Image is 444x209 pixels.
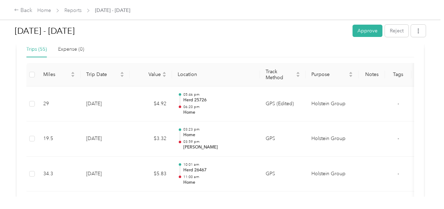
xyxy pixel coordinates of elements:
p: [PERSON_NAME] [183,144,254,151]
p: 11:00 am [183,175,254,179]
p: Home [183,132,254,138]
p: 06:20 pm [183,104,254,109]
a: Reports [64,7,82,13]
th: Tags [385,63,411,87]
h1: Aug 1 - 31, 2025 [15,23,348,39]
span: Purpose [311,71,347,77]
th: Miles [38,63,81,87]
span: Trip Date [86,71,119,77]
td: $4.92 [130,87,172,122]
span: caret-up [296,71,300,75]
th: Value [130,63,172,87]
button: Reject [385,25,408,37]
span: caret-down [296,74,300,78]
td: 29 [38,87,81,122]
span: Miles [43,71,69,77]
span: caret-up [349,71,353,75]
span: caret-down [349,74,353,78]
td: [DATE] [81,121,130,157]
span: caret-down [162,74,166,78]
iframe: Everlance-gr Chat Button Frame [405,170,444,209]
td: [DATE] [81,87,130,122]
span: caret-up [120,71,124,75]
span: caret-down [120,74,124,78]
td: Holstein Group [306,157,359,192]
p: Herd 25726 [183,97,254,103]
p: Home [183,109,254,116]
td: GPS [260,121,306,157]
th: Track Method [260,63,306,87]
p: Home [183,179,254,186]
p: 03:23 pm [183,127,254,132]
td: 19.5 [38,121,81,157]
span: [DATE] - [DATE] [95,7,130,14]
td: Holstein Group [306,87,359,122]
td: [DATE] [81,157,130,192]
span: - [398,135,399,141]
p: Herd 26467 [183,167,254,173]
p: 03:59 pm [183,139,254,144]
td: $5.83 [130,157,172,192]
span: Value [135,71,161,77]
td: GPS [260,157,306,192]
p: 05:46 pm [183,92,254,97]
p: 10:01 am [183,162,254,167]
span: caret-up [71,71,75,75]
div: Back [14,6,32,15]
span: caret-down [71,74,75,78]
td: $3.32 [130,121,172,157]
th: Location [172,63,260,87]
td: GPS (Edited) [260,87,306,122]
span: caret-up [162,71,166,75]
td: Holstein Group [306,121,359,157]
th: Purpose [306,63,359,87]
button: Approve [353,25,382,37]
td: 34.3 [38,157,81,192]
a: Home [37,7,51,13]
span: - [398,101,399,107]
span: Track Method [266,69,294,81]
th: Trip Date [81,63,130,87]
span: - [398,171,399,177]
th: Notes [359,63,385,87]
